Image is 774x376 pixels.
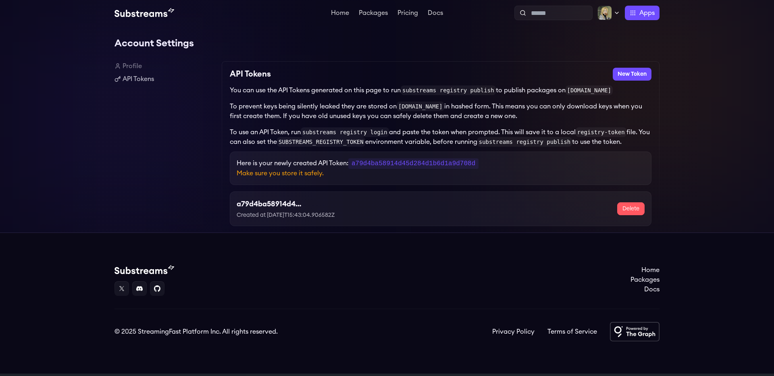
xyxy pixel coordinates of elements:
a: Privacy Policy [492,327,535,337]
code: SUBSTREAMS_REGISTRY_TOKEN [277,137,365,147]
img: Substream's logo [114,8,174,18]
code: [DOMAIN_NAME] [397,102,444,111]
h1: Account Settings [114,35,660,52]
a: Terms of Service [547,327,597,337]
p: To prevent keys being silently leaked they are stored on in hashed form. This means you can only ... [230,102,651,121]
code: substreams registry publish [401,85,496,95]
img: Profile [597,6,612,20]
p: Here is your newly created API Token: [237,158,645,168]
a: Home [329,10,351,18]
code: registry-token [576,127,626,137]
a: Pricing [396,10,420,18]
code: [DOMAIN_NAME] [566,85,613,95]
a: Packages [630,275,660,285]
img: Substream's logo [114,265,174,275]
a: Profile [114,61,215,71]
h2: API Tokens [230,68,271,81]
a: Packages [357,10,389,18]
a: Docs [426,10,445,18]
p: To use an API Token, run and paste the token when prompted. This will save it to a local file. Yo... [230,127,651,147]
h3: a79d4ba58914d45d284d1b6d1a9d708d [237,198,304,210]
p: You can use the API Tokens generated on this page to run to publish packages on [230,85,651,95]
button: New Token [613,68,651,81]
code: substreams registry login [301,127,389,137]
p: Created at [DATE]T15:43:04.906582Z [237,211,370,219]
div: © 2025 StreamingFast Platform Inc. All rights reserved. [114,327,278,337]
a: Docs [630,285,660,294]
code: a79d4ba58914d45d284d1b6d1a9d708d [348,158,479,169]
img: Powered by The Graph [610,322,660,341]
p: Make sure you store it safely. [237,168,645,178]
a: API Tokens [114,74,215,84]
code: substreams registry publish [477,137,572,147]
a: Home [630,265,660,275]
span: Apps [639,8,655,18]
button: Delete [617,202,645,215]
